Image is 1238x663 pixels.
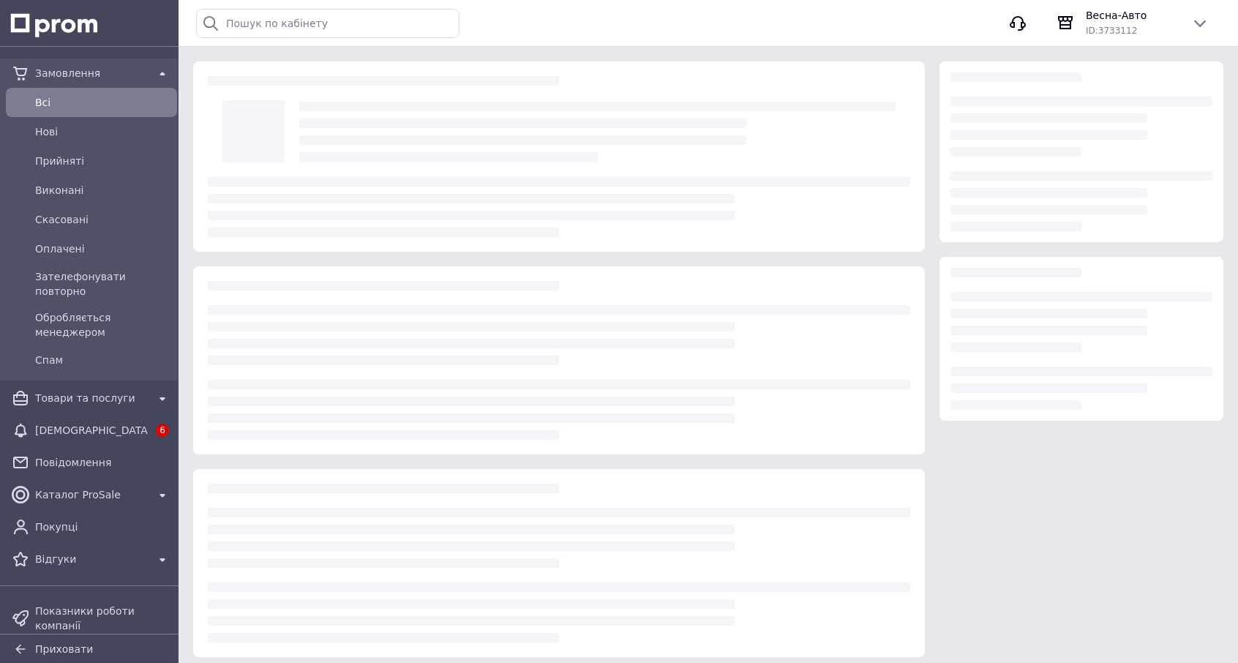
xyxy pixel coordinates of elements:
[35,241,171,256] span: Оплачені
[35,353,171,367] span: Спам
[35,520,171,534] span: Покупці
[1086,26,1137,36] span: ID: 3733112
[35,423,148,438] span: [DEMOGRAPHIC_DATA]
[35,391,148,405] span: Товари та послуги
[35,552,148,566] span: Відгуки
[35,455,171,470] span: Повідомлення
[35,95,171,110] span: Всi
[35,183,171,198] span: Виконані
[35,643,93,655] span: Приховати
[35,269,171,299] span: Зателефонувати повторно
[35,604,171,633] span: Показники роботи компанії
[196,9,459,38] input: Пошук по кабінету
[35,487,148,502] span: Каталог ProSale
[35,212,171,227] span: Скасовані
[35,66,148,80] span: Замовлення
[35,310,171,340] span: Обробляється менеджером
[35,154,171,168] span: Прийняті
[1086,8,1179,23] span: Весна-Авто
[35,124,171,139] span: Нові
[156,424,169,437] span: 6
